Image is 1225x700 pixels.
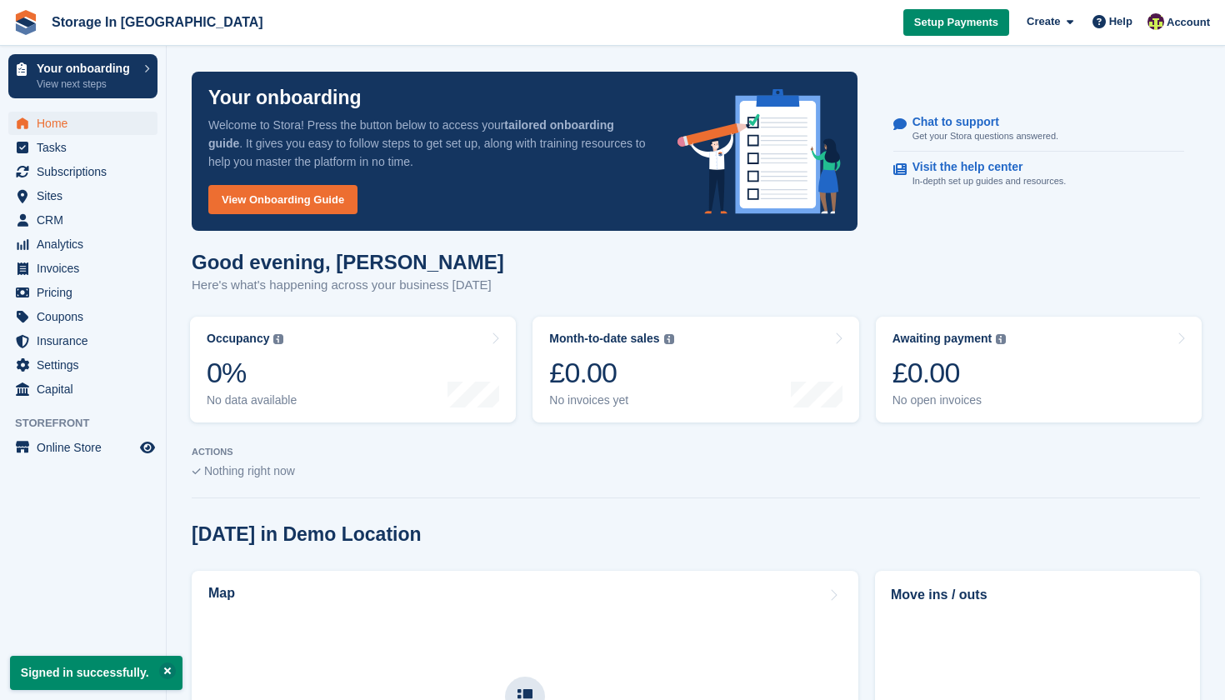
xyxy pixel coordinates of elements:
p: ACTIONS [192,447,1200,457]
a: Occupancy 0% No data available [190,317,516,422]
p: Visit the help center [912,160,1053,174]
span: Insurance [37,329,137,352]
a: menu [8,305,157,328]
div: Occupancy [207,332,269,346]
span: Capital [37,377,137,401]
h2: Move ins / outs [891,585,1184,605]
img: blank_slate_check_icon-ba018cac091ee9be17c0a81a6c232d5eb81de652e7a59be601be346b1b6ddf79.svg [192,468,201,475]
a: menu [8,353,157,377]
span: Tasks [37,136,137,159]
a: Chat to support Get your Stora questions answered. [893,107,1184,152]
img: icon-info-grey-7440780725fd019a000dd9b08b2336e03edf1995a4989e88bcd33f0948082b44.svg [664,334,674,344]
p: View next steps [37,77,136,92]
p: Your onboarding [208,88,362,107]
img: icon-info-grey-7440780725fd019a000dd9b08b2336e03edf1995a4989e88bcd33f0948082b44.svg [273,334,283,344]
div: £0.00 [892,356,1007,390]
span: Sites [37,184,137,207]
a: menu [8,377,157,401]
span: CRM [37,208,137,232]
div: 0% [207,356,297,390]
div: No open invoices [892,393,1007,407]
p: In-depth set up guides and resources. [912,174,1067,188]
p: Welcome to Stora! Press the button below to access your . It gives you easy to follow steps to ge... [208,116,651,171]
a: menu [8,136,157,159]
span: Coupons [37,305,137,328]
span: Create [1027,13,1060,30]
div: £0.00 [549,356,673,390]
h2: Map [208,586,235,601]
span: Nothing right now [204,464,295,477]
a: Visit the help center In-depth set up guides and resources. [893,152,1184,197]
a: menu [8,184,157,207]
a: menu [8,329,157,352]
span: Online Store [37,436,137,459]
p: Signed in successfully. [10,656,182,690]
span: Setup Payments [914,14,998,31]
a: Storage In [GEOGRAPHIC_DATA] [45,8,270,36]
a: menu [8,208,157,232]
img: icon-info-grey-7440780725fd019a000dd9b08b2336e03edf1995a4989e88bcd33f0948082b44.svg [996,334,1006,344]
div: Awaiting payment [892,332,992,346]
span: Analytics [37,232,137,256]
span: Subscriptions [37,160,137,183]
a: menu [8,160,157,183]
a: View Onboarding Guide [208,185,357,214]
p: Your onboarding [37,62,136,74]
a: Month-to-date sales £0.00 No invoices yet [532,317,858,422]
span: Invoices [37,257,137,280]
h1: Good evening, [PERSON_NAME] [192,251,504,273]
span: Settings [37,353,137,377]
a: Your onboarding View next steps [8,54,157,98]
a: menu [8,112,157,135]
a: menu [8,257,157,280]
a: menu [8,436,157,459]
img: Colin Wood [1147,13,1164,30]
a: Awaiting payment £0.00 No open invoices [876,317,1202,422]
img: onboarding-info-6c161a55d2c0e0a8cae90662b2fe09162a5109e8cc188191df67fb4f79e88e88.svg [677,89,841,214]
span: Storefront [15,415,166,432]
div: No invoices yet [549,393,673,407]
a: Setup Payments [903,9,1009,37]
span: Help [1109,13,1132,30]
p: Get your Stora questions answered. [912,129,1058,143]
span: Account [1167,14,1210,31]
div: Month-to-date sales [549,332,659,346]
span: Pricing [37,281,137,304]
span: Home [37,112,137,135]
h2: [DATE] in Demo Location [192,523,422,546]
p: Here's what's happening across your business [DATE] [192,276,504,295]
div: No data available [207,393,297,407]
p: Chat to support [912,115,1045,129]
a: menu [8,232,157,256]
a: Preview store [137,437,157,457]
a: menu [8,281,157,304]
img: stora-icon-8386f47178a22dfd0bd8f6a31ec36ba5ce8667c1dd55bd0f319d3a0aa187defe.svg [13,10,38,35]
